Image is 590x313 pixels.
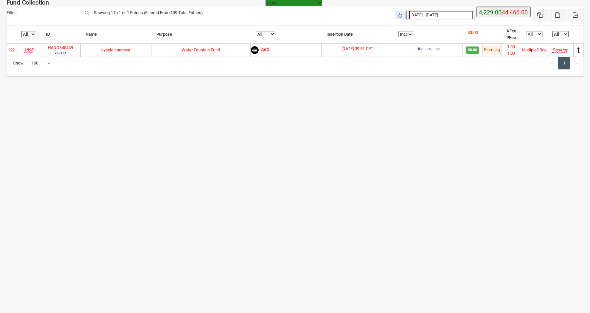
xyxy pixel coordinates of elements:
[506,34,516,41] li: PFee
[342,46,373,52] label: [DATE] 09:51 CET
[151,43,251,57] td: Water Fountain Fund
[577,46,580,55] span: t
[558,57,570,69] a: 1
[502,8,528,17] label: 44,466.00
[260,46,269,54] span: Card
[571,57,583,69] a: →
[552,47,568,52] i: Mozilla/5.0 (Windows NT 10.0; Win64; x64) AppleWebKit/537.36 (KHTML, like Gecko) Chrome/140.0.0.0...
[48,50,73,55] small: 289185
[466,46,479,54] span: 50.00
[522,47,546,53] div: MultipleDBox
[467,29,478,36] p: 50.00
[7,43,16,57] td: 122
[23,7,89,19] input: Filter:
[479,8,501,17] label: 4,229.00
[549,9,566,22] button: CSV
[420,46,440,52] label: [{
[81,43,151,57] td: ayselelimanova
[41,26,81,43] th: ID
[322,26,393,43] th: Insertion Date
[13,60,25,66] span: Show:
[151,26,251,43] th: Purpose
[532,9,548,22] button: Excel
[31,60,50,66] span: 100
[24,47,33,52] i: Haysen Europe Humanit�re Organisation e.V.
[501,44,521,50] li: 1.00
[567,9,583,22] button: Pdf
[506,28,516,34] li: AFee
[89,7,208,19] div: Showing 1 to 1 of 1 Entries (Filtered From 139 Total Entries)
[476,7,531,17] button: 4,229.0044,466.00
[483,46,501,53] span: Einmalig
[48,45,73,51] label: HADO340449
[31,57,51,69] span: 100
[501,50,521,57] li: 1.00
[545,57,558,69] a: ←
[81,26,151,43] th: Name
